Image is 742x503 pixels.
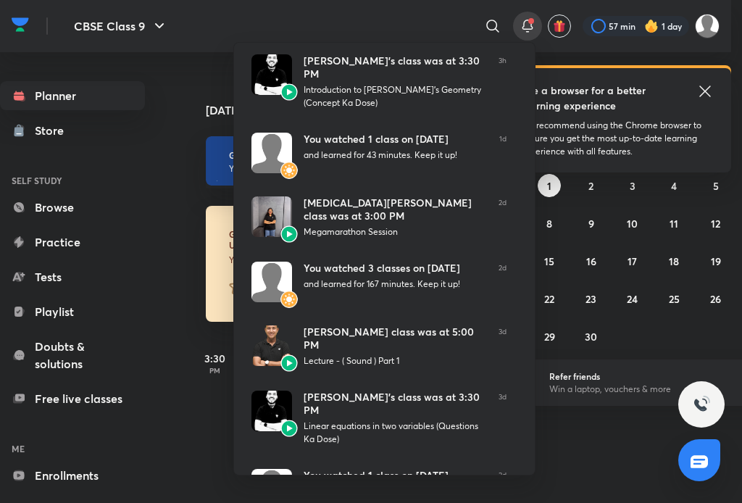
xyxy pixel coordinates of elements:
a: AvatarAvatar[PERSON_NAME]’s class was at 3:30 PMLinear equations in two variables (Questions Ka D... [234,379,524,457]
div: You watched 3 classes on [DATE] [304,262,487,275]
span: 1d [499,133,507,173]
a: AvatarAvatar[PERSON_NAME]’s class was at 3:30 PMIntroduction to [PERSON_NAME]'s Geometry (Concept... [234,43,524,121]
a: AvatarAvatar[PERSON_NAME] class was at 5:00 PMLecture - ( Sound ) Part 13d [234,314,524,379]
img: Avatar [251,133,292,173]
img: Avatar [280,291,298,308]
span: 2d [499,262,507,302]
div: You watched 1 class on [DATE] [304,469,487,482]
a: AvatarAvatar[MEDICAL_DATA][PERSON_NAME] class was at 3:00 PMMegamarathon Session2d [234,185,524,250]
div: [MEDICAL_DATA][PERSON_NAME] class was at 3:00 PM [304,196,487,223]
img: Avatar [251,196,292,237]
div: Lecture - ( Sound ) Part 1 [304,354,487,367]
a: AvatarAvatarYou watched 1 class on [DATE]and learned for 43 minutes. Keep it up!1d [234,121,524,185]
span: 3d [499,325,507,367]
div: Introduction to [PERSON_NAME]'s Geometry (Concept Ka Dose) [304,83,487,109]
span: 2d [499,196,507,238]
span: 3h [499,54,507,109]
img: Avatar [280,354,298,372]
img: Avatar [280,225,298,243]
div: You watched 1 class on [DATE] [304,133,488,146]
img: Avatar [251,325,292,366]
img: Avatar [251,262,292,302]
div: Megamarathon Session [304,225,487,238]
div: [PERSON_NAME]’s class was at 3:30 PM [304,391,487,417]
div: and learned for 43 minutes. Keep it up! [304,149,488,162]
img: Avatar [251,391,292,431]
div: [PERSON_NAME]’s class was at 3:30 PM [304,54,487,80]
div: and learned for 167 minutes. Keep it up! [304,278,487,291]
img: Avatar [280,83,298,101]
img: Avatar [280,420,298,437]
img: Avatar [280,162,298,179]
div: Linear equations in two variables (Questions Ka Dose) [304,420,487,446]
a: AvatarAvatarYou watched 3 classes on [DATE]and learned for 167 minutes. Keep it up!2d [234,250,524,314]
div: [PERSON_NAME] class was at 5:00 PM [304,325,487,352]
span: 3d [499,391,507,446]
img: Avatar [251,54,292,95]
